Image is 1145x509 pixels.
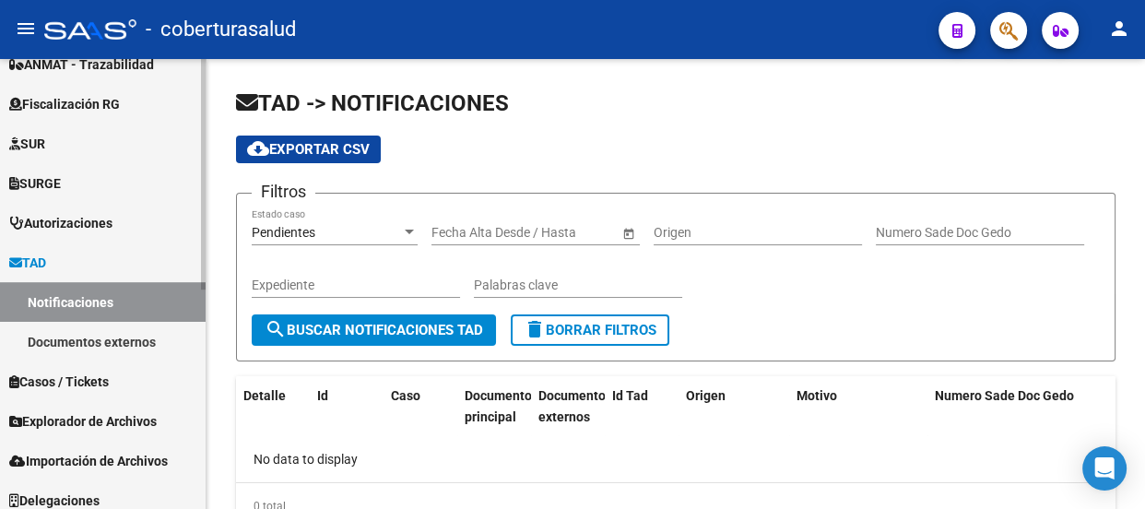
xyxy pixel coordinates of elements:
span: Documento principal [465,388,532,424]
span: Importación de Archivos [9,451,168,471]
datatable-header-cell: Caso [384,376,457,437]
span: Pendientes [252,225,315,240]
div: Open Intercom Messenger [1082,446,1127,491]
mat-icon: person [1108,18,1130,40]
span: Id [317,388,328,403]
mat-icon: cloud_download [247,137,269,160]
span: SURGE [9,173,61,194]
span: Numero Sade Doc Gedo [935,388,1074,403]
span: Motivo [797,388,837,403]
span: Casos / Tickets [9,372,109,392]
span: Caso [391,388,420,403]
datatable-header-cell: Origen [679,376,789,437]
span: Autorizaciones [9,213,112,233]
span: ANMAT - Trazabilidad [9,54,154,75]
span: Origen [686,388,726,403]
mat-icon: search [265,318,287,340]
datatable-header-cell: Id [310,376,384,437]
span: Documentos externos [538,388,612,424]
button: Exportar CSV [236,136,381,163]
datatable-header-cell: Documento principal [457,376,531,437]
span: SUR [9,134,45,154]
span: Buscar Notificaciones TAD [265,322,483,338]
span: Borrar Filtros [524,322,656,338]
h3: Filtros [252,179,315,205]
input: Fecha inicio [431,225,499,241]
button: Borrar Filtros [511,314,669,346]
button: Buscar Notificaciones TAD [252,314,496,346]
input: Fecha fin [514,225,605,241]
datatable-header-cell: Motivo [789,376,927,437]
span: TAD -> NOTIFICACIONES [236,90,509,116]
span: Explorador de Archivos [9,411,157,432]
div: No data to display [236,436,1115,482]
datatable-header-cell: Documentos externos [531,376,605,437]
button: Open calendar [619,223,638,243]
datatable-header-cell: Id Tad [605,376,679,437]
span: Detalle [243,388,286,403]
datatable-header-cell: Detalle [236,376,310,437]
span: Exportar CSV [247,141,370,158]
span: Id Tad [612,388,648,403]
mat-icon: delete [524,318,546,340]
span: TAD [9,253,46,273]
span: Fiscalización RG [9,94,120,114]
span: - coberturasalud [146,9,296,50]
mat-icon: menu [15,18,37,40]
